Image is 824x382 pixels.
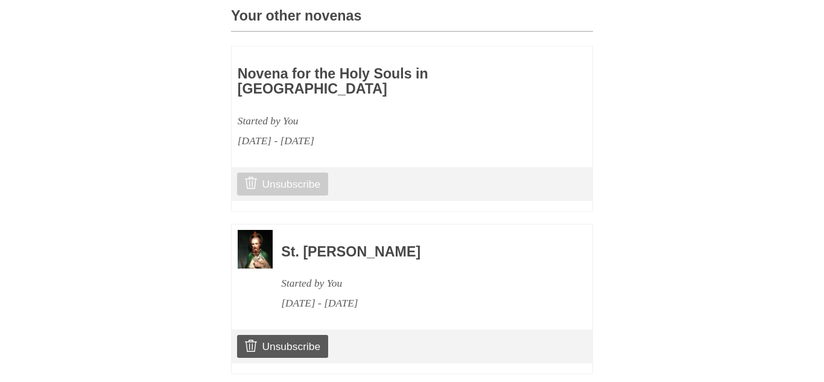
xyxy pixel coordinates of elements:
[281,293,560,313] div: [DATE] - [DATE]
[238,66,516,97] h3: Novena for the Holy Souls in [GEOGRAPHIC_DATA]
[238,131,516,151] div: [DATE] - [DATE]
[237,335,328,358] a: Unsubscribe
[237,173,328,196] a: Unsubscribe
[231,8,593,32] h3: Your other novenas
[281,273,560,293] div: Started by You
[238,111,516,131] div: Started by You
[238,230,273,268] img: Novena image
[281,244,560,260] h3: St. [PERSON_NAME]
